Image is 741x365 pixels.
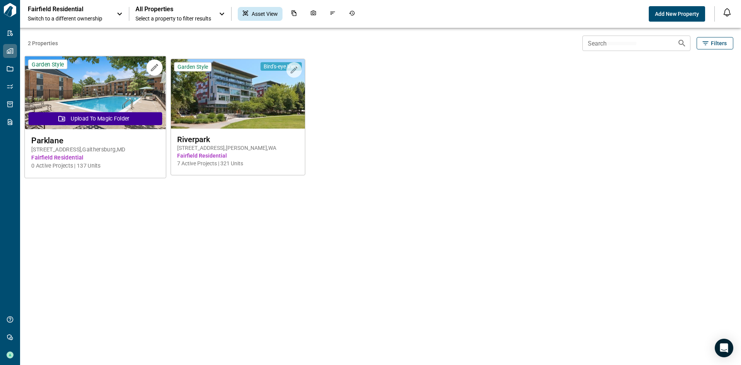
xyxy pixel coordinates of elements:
[177,135,299,144] span: Riverpark
[32,61,64,68] span: Garden Style
[25,56,166,129] img: property-asset
[655,10,699,18] span: Add New Property
[674,36,690,51] button: Search properties
[31,146,159,154] span: [STREET_ADDRESS] , Gaithersburg , MD
[286,7,302,21] div: Documents
[697,37,733,49] button: Filters
[264,63,299,70] span: Bird's-eye View
[325,7,340,21] div: Issues & Info
[135,15,211,22] span: Select a property to filter results
[306,7,321,21] div: Photos
[252,10,278,18] span: Asset View
[178,63,208,70] span: Garden Style
[344,7,360,21] div: Job History
[135,5,211,13] span: All Properties
[31,136,159,145] span: Parklane
[715,339,733,357] div: Open Intercom Messenger
[29,112,162,125] button: Upload to Magic Folder
[711,39,727,47] span: Filters
[177,160,299,167] span: 7 Active Projects | 321 Units
[177,152,299,160] span: Fairfield Residential
[171,59,305,129] img: property-asset
[721,6,733,19] button: Open notification feed
[28,39,579,47] span: 2 Properties
[28,5,97,13] p: Fairfield Residential
[177,144,299,152] span: [STREET_ADDRESS] , [PERSON_NAME] , WA
[238,7,283,21] div: Asset View
[28,15,109,22] span: Switch to a different ownership
[31,162,159,170] span: 0 Active Projects | 137 Units
[649,6,705,22] button: Add New Property
[31,154,159,162] span: Fairfield Residential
